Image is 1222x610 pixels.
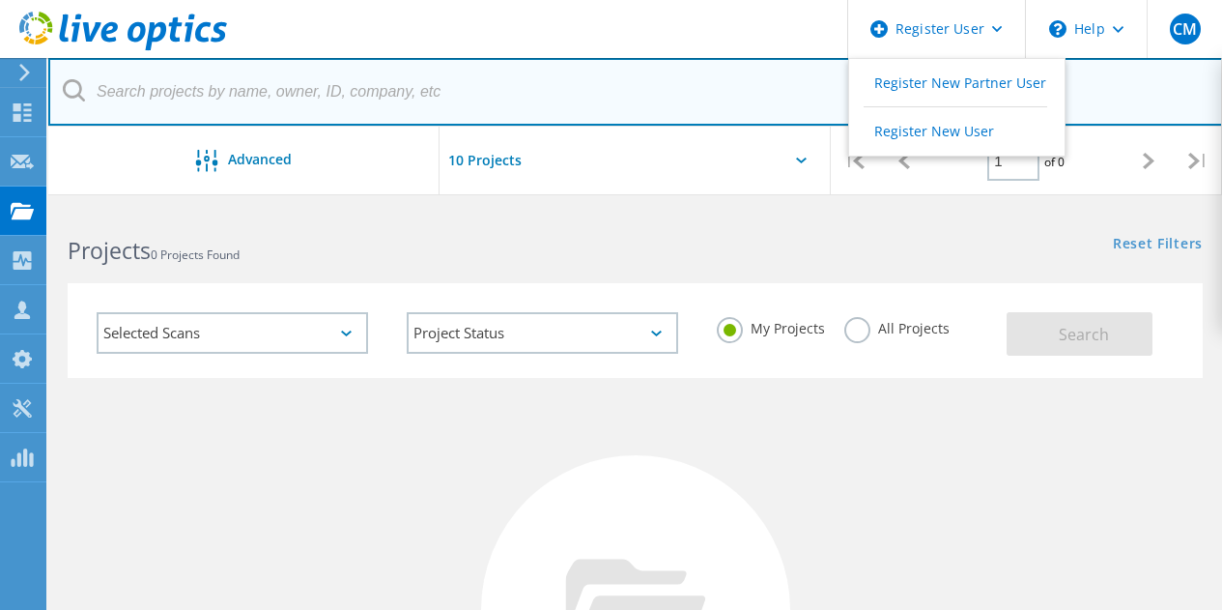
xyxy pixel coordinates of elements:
b: Projects [68,235,151,266]
a: Register New Partner User [849,59,1065,106]
span: CM [1173,21,1197,37]
span: 0 Projects Found [151,247,240,263]
svg: \n [1049,20,1066,38]
a: Reset Filters [1113,237,1203,253]
label: My Projects [717,317,825,335]
div: Selected Scans [97,312,368,354]
a: Register New User [849,107,1065,155]
div: | [831,127,880,195]
button: Search [1007,312,1152,356]
div: Project Status [407,312,678,354]
span: Search [1059,324,1109,345]
a: Live Optics Dashboard [19,41,227,54]
div: | [1173,127,1222,195]
label: All Projects [844,317,950,335]
span: Advanced [228,153,292,166]
span: of 0 [1044,154,1065,170]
